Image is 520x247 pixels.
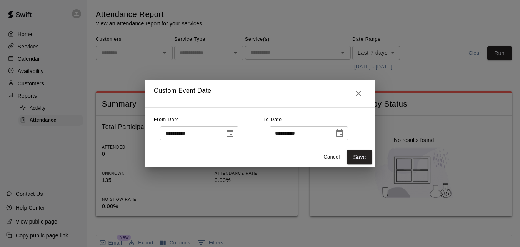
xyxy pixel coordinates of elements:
button: Cancel [319,151,344,163]
button: Choose date, selected date is Aug 13, 2025 [222,126,238,141]
span: From Date [154,117,179,122]
button: Choose date, selected date is Aug 20, 2025 [332,126,347,141]
button: Close [351,86,366,101]
button: Save [347,150,372,164]
span: To Date [263,117,282,122]
h2: Custom Event Date [145,80,375,107]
